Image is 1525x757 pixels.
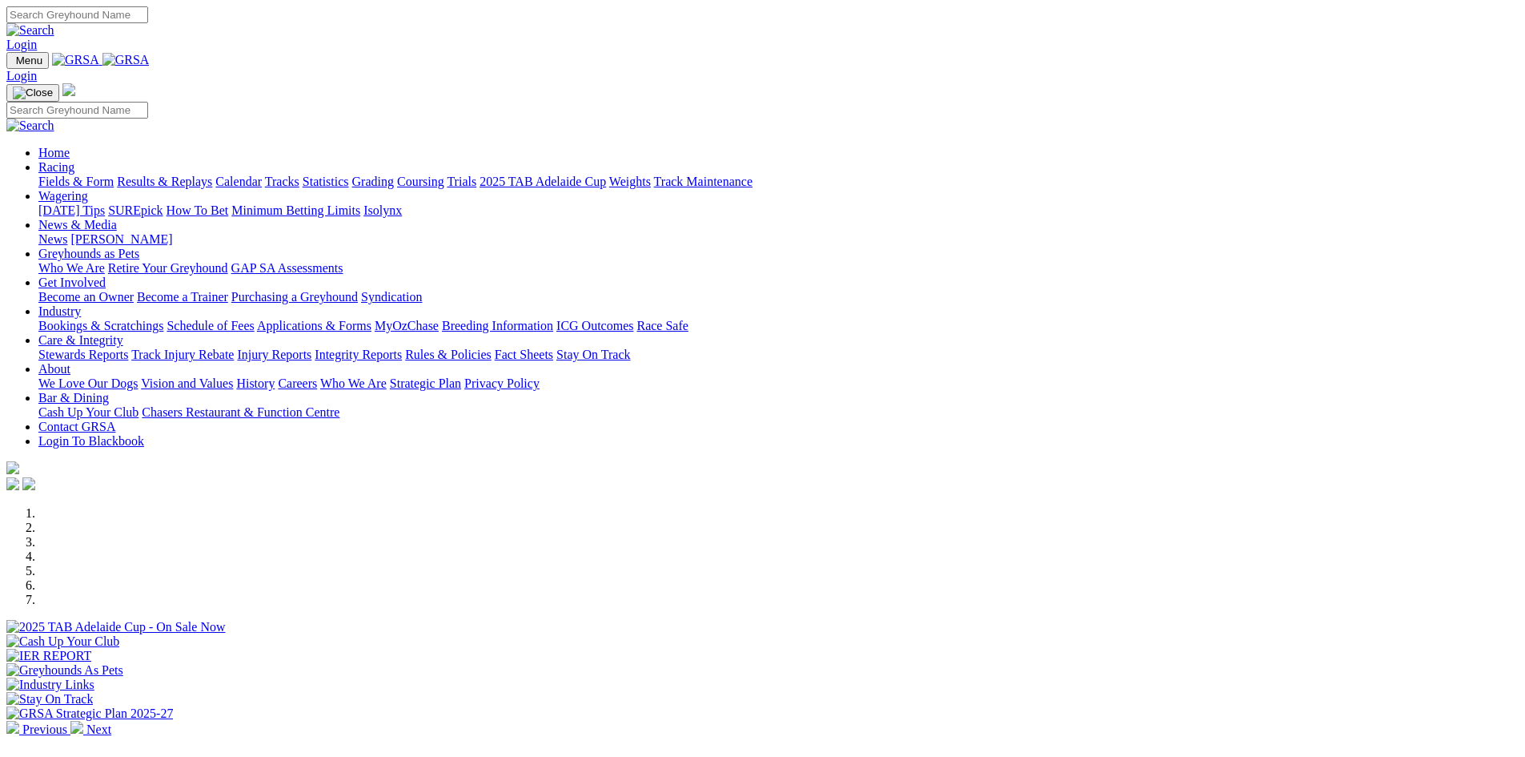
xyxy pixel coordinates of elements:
[38,348,128,361] a: Stewards Reports
[38,290,1519,304] div: Get Involved
[6,69,37,83] a: Login
[363,203,402,217] a: Isolynx
[70,232,172,246] a: [PERSON_NAME]
[231,261,343,275] a: GAP SA Assessments
[6,23,54,38] img: Search
[6,723,70,736] a: Previous
[464,376,540,390] a: Privacy Policy
[38,261,1519,276] div: Greyhounds as Pets
[167,203,229,217] a: How To Bet
[137,290,228,304] a: Become a Trainer
[38,290,134,304] a: Become an Owner
[6,620,226,634] img: 2025 TAB Adelaide Cup - On Sale Now
[480,175,606,188] a: 2025 TAB Adelaide Cup
[231,290,358,304] a: Purchasing a Greyhound
[86,723,111,736] span: Next
[6,649,91,663] img: IER REPORT
[38,203,1519,218] div: Wagering
[141,376,233,390] a: Vision and Values
[6,461,19,474] img: logo-grsa-white.png
[609,175,651,188] a: Weights
[38,175,114,188] a: Fields & Form
[278,376,317,390] a: Careers
[108,261,228,275] a: Retire Your Greyhound
[38,189,88,203] a: Wagering
[6,663,123,678] img: Greyhounds As Pets
[102,53,150,67] img: GRSA
[320,376,387,390] a: Who We Are
[38,276,106,289] a: Get Involved
[6,707,173,721] img: GRSA Strategic Plan 2025-27
[231,203,360,217] a: Minimum Betting Limits
[38,348,1519,362] div: Care & Integrity
[38,333,123,347] a: Care & Integrity
[38,304,81,318] a: Industry
[6,119,54,133] img: Search
[315,348,402,361] a: Integrity Reports
[6,477,19,490] img: facebook.svg
[38,160,74,174] a: Racing
[38,420,115,433] a: Contact GRSA
[38,247,139,260] a: Greyhounds as Pets
[6,102,148,119] input: Search
[38,203,105,217] a: [DATE] Tips
[142,405,339,419] a: Chasers Restaurant & Function Centre
[22,477,35,490] img: twitter.svg
[38,261,105,275] a: Who We Are
[38,362,70,376] a: About
[38,319,163,332] a: Bookings & Scratchings
[6,678,94,692] img: Industry Links
[108,203,163,217] a: SUREpick
[6,721,19,734] img: chevron-left-pager-white.svg
[352,175,394,188] a: Grading
[16,54,42,66] span: Menu
[70,723,111,736] a: Next
[131,348,234,361] a: Track Injury Rebate
[38,175,1519,189] div: Racing
[38,218,117,232] a: News & Media
[6,38,37,51] a: Login
[257,319,371,332] a: Applications & Forms
[38,434,144,448] a: Login To Blackbook
[13,87,53,99] img: Close
[6,692,93,707] img: Stay On Track
[52,53,99,67] img: GRSA
[495,348,553,361] a: Fact Sheets
[38,319,1519,333] div: Industry
[22,723,67,736] span: Previous
[38,232,67,246] a: News
[236,376,275,390] a: History
[38,376,1519,391] div: About
[38,391,109,405] a: Bar & Dining
[6,6,148,23] input: Search
[38,232,1519,247] div: News & Media
[654,175,752,188] a: Track Maintenance
[447,175,476,188] a: Trials
[6,52,49,69] button: Toggle navigation
[405,348,492,361] a: Rules & Policies
[390,376,461,390] a: Strategic Plan
[38,376,138,390] a: We Love Our Dogs
[38,146,70,159] a: Home
[442,319,553,332] a: Breeding Information
[117,175,212,188] a: Results & Replays
[38,405,1519,420] div: Bar & Dining
[6,634,119,649] img: Cash Up Your Club
[38,405,138,419] a: Cash Up Your Club
[636,319,688,332] a: Race Safe
[215,175,262,188] a: Calendar
[375,319,439,332] a: MyOzChase
[361,290,422,304] a: Syndication
[265,175,299,188] a: Tracks
[397,175,444,188] a: Coursing
[6,84,59,102] button: Toggle navigation
[303,175,349,188] a: Statistics
[62,83,75,96] img: logo-grsa-white.png
[556,348,630,361] a: Stay On Track
[556,319,633,332] a: ICG Outcomes
[167,319,254,332] a: Schedule of Fees
[70,721,83,734] img: chevron-right-pager-white.svg
[237,348,311,361] a: Injury Reports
